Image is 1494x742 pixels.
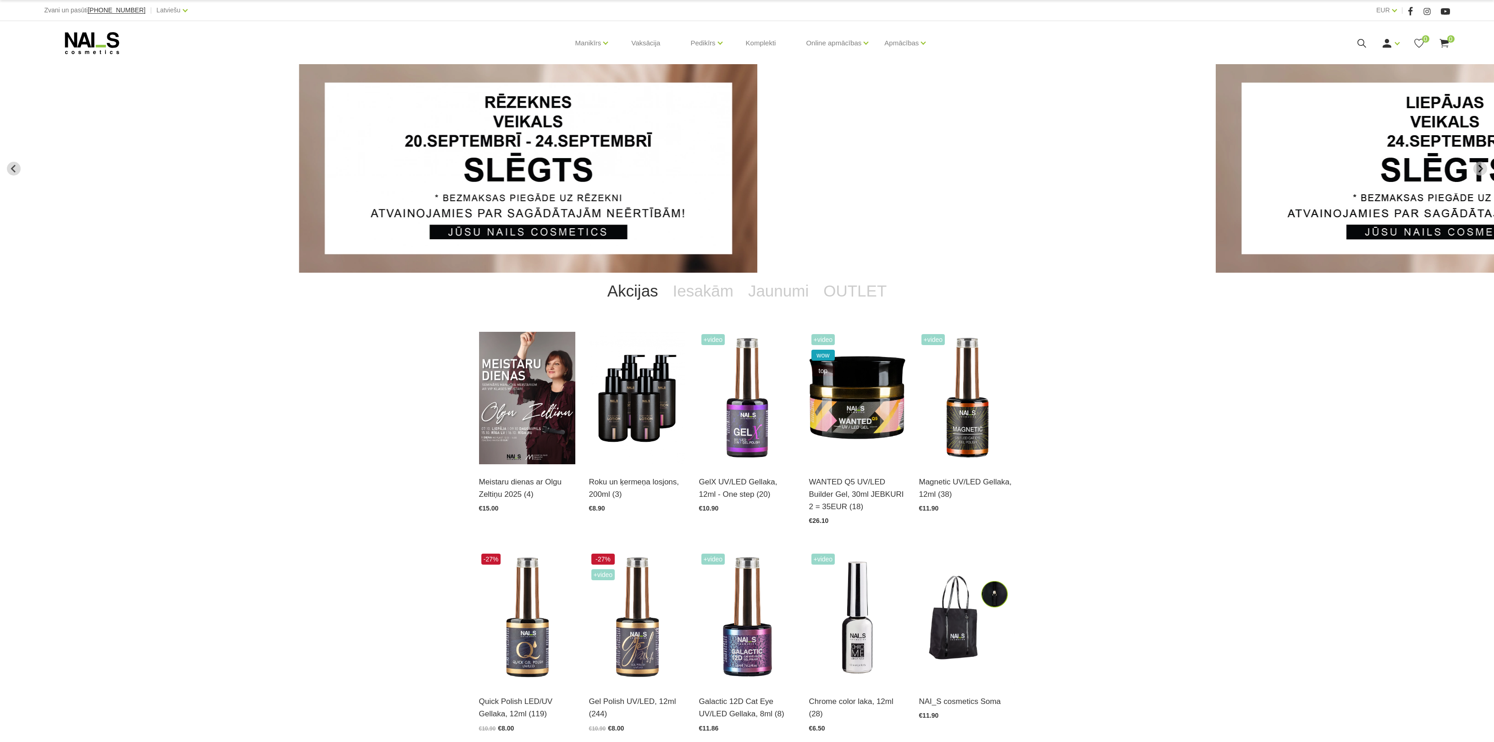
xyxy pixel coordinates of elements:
img: Ātri, ērti un vienkārši!Intensīvi pigmentēta gellaka, kas perfekti klājas arī vienā slānī, tādā v... [479,551,575,684]
img: Ilgnoturīga, intensīvi pigmentēta gellaka. Viegli klājas, lieliski žūst, nesaraujas, neatkāpjas n... [589,551,685,684]
a: NAI_S cosmetics Soma [919,695,1015,708]
span: +Video [921,334,945,345]
a: Akcijas [600,273,666,309]
a: Iesakām [666,273,741,309]
a: Online apmācības [806,25,861,61]
a: Chrome color laka, 12ml (28) [809,695,905,720]
a: Latviešu [156,5,180,16]
a: GelX UV/LED Gellaka, 12ml - One step (20) [699,476,795,500]
span: €8.00 [498,725,514,732]
span: €6.50 [809,725,825,732]
a: EUR [1376,5,1390,16]
a: Galactic 12D Cat Eye UV/LED Gellaka, 8ml (8) [699,695,795,720]
span: +Video [701,334,725,345]
img: ✨ Meistaru dienas ar Olgu Zeltiņu 2025 ✨RUDENS / Seminārs manikīra meistariemLiepāja – 7. okt., v... [479,332,575,464]
span: +Video [701,554,725,565]
img: Gels WANTED NAILS cosmetics tehniķu komanda ir radījusi gelu, kas ilgi jau ir katra meistara mekl... [809,332,905,464]
a: Apmācības [884,25,919,61]
span: +Video [591,569,615,580]
span: [PHONE_NUMBER] [88,6,145,14]
span: 0 [1447,35,1455,43]
a: Quick Polish LED/UV Gellaka, 12ml (119) [479,695,575,720]
span: €15.00 [479,505,499,512]
span: +Video [811,554,835,565]
a: Roku un ķermeņa losjons, 200ml (3) [589,476,685,500]
span: €10.90 [479,726,496,732]
img: Ērta, eleganta, izturīga soma ar NAI_S cosmetics logo.Izmērs: 38 x 46 x 14 cm... [919,551,1015,684]
span: | [1401,5,1403,16]
a: Vaksācija [624,21,667,65]
button: Next slide [1473,162,1487,176]
img: Trīs vienā - bāze, tonis, tops (trausliem nagiem vēlams papildus lietot bāzi). Ilgnoturīga un int... [699,332,795,464]
img: BAROJOŠS roku un ķermeņa LOSJONSBALI COCONUT barojošs roku un ķermeņa losjons paredzēts jebkura t... [589,332,685,464]
span: €8.90 [589,505,605,512]
span: €11.90 [919,505,939,512]
div: Zvani un pasūti [44,5,145,16]
span: €26.10 [809,517,829,524]
a: Pedikīrs [690,25,715,61]
img: Paredzēta hromēta jeb spoguļspīduma efekta veidošanai uz pilnas naga plātnes vai atsevišķiem diza... [809,551,905,684]
a: Meistaru dienas ar Olgu Zeltiņu 2025 (4) [479,476,575,500]
span: -27% [481,554,501,565]
img: Ilgnoturīga gellaka, kas sastāv no metāla mikrodaļiņām, kuras īpaša magnēta ietekmē var pārvērst ... [919,332,1015,464]
button: Go to last slide [7,162,21,176]
span: €11.86 [699,725,719,732]
a: Jaunumi [741,273,816,309]
span: top [811,365,835,376]
a: 0 [1439,38,1450,49]
a: Magnetic UV/LED Gellaka, 12ml (38) [919,476,1015,500]
span: €10.90 [699,505,719,512]
a: [PHONE_NUMBER] [88,7,145,14]
span: wow [811,350,835,361]
span: +Video [811,334,835,345]
img: Daudzdimensionāla magnētiskā gellaka, kas satur smalkas, atstarojošas hroma daļiņas. Ar īpaša mag... [699,551,795,684]
span: -27% [591,554,615,565]
span: | [150,5,152,16]
a: 0 [1413,38,1425,49]
a: WANTED Q5 UV/LED Builder Gel, 30ml JEBKURI 2 = 35EUR (18) [809,476,905,513]
span: €8.00 [608,725,624,732]
span: 0 [1422,35,1429,43]
a: Manikīrs [575,25,601,61]
a: Komplekti [739,21,783,65]
span: €10.90 [589,726,606,732]
li: 1 of 14 [299,64,1195,273]
a: Gel Polish UV/LED, 12ml (244) [589,695,685,720]
span: €11.90 [919,712,939,719]
a: OUTLET [816,273,894,309]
